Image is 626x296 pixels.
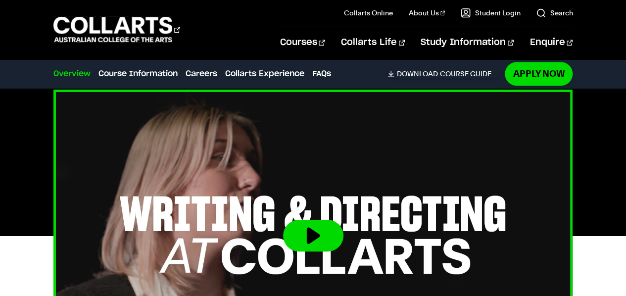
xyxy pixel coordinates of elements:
a: Student Login [461,8,520,18]
span: Download [396,69,437,78]
a: Search [536,8,573,18]
a: Collarts Online [344,8,393,18]
a: Course Information [98,68,178,80]
a: Study Information [421,26,514,59]
a: FAQs [312,68,331,80]
a: DownloadCourse Guide [387,69,499,78]
a: Overview [53,68,91,80]
a: Courses [280,26,325,59]
a: About Us [409,8,445,18]
a: Careers [186,68,217,80]
a: Collarts Life [341,26,405,59]
a: Enquire [530,26,573,59]
a: Apply Now [505,62,573,85]
a: Collarts Experience [225,68,304,80]
div: Go to homepage [53,15,180,44]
